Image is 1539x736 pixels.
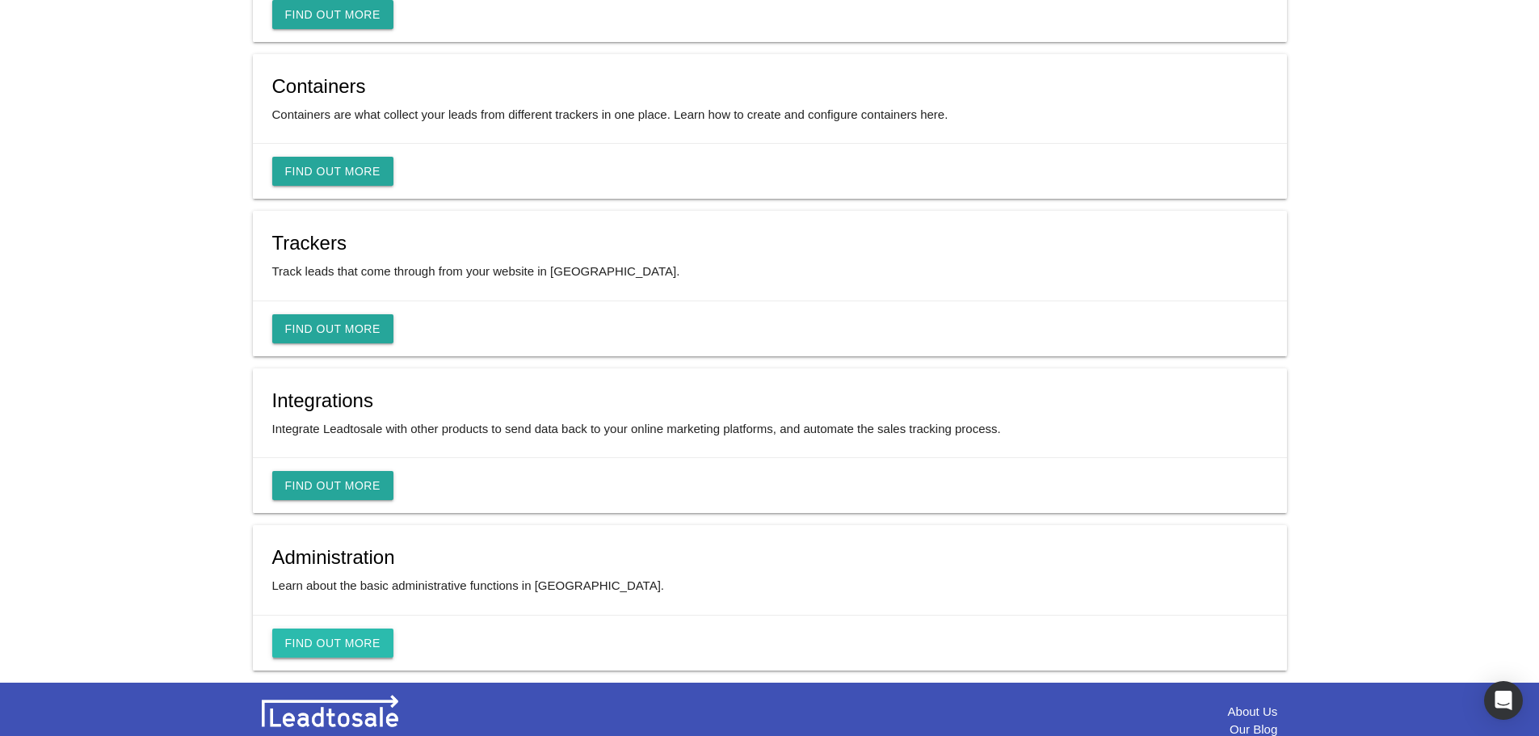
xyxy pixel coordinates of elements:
a: Containers [272,75,366,97]
a: Administration [272,546,395,568]
a: Our Blog [1230,722,1277,736]
img: leadtosale.png [262,695,399,727]
a: Find Out More [272,314,393,343]
a: About Us [1228,704,1278,718]
p: Containers are what collect your leads from different trackers in one place. Learn how to create ... [272,106,1268,124]
div: Open Intercom Messenger [1484,681,1523,720]
a: Trackers [272,232,347,254]
a: Find Out More [272,157,393,186]
p: Track leads that come through from your website in [GEOGRAPHIC_DATA]. [272,263,1268,281]
a: Find Out More [272,629,393,658]
a: Integrations [272,389,373,411]
p: Integrate Leadtosale with other products to send data back to your online marketing platforms, an... [272,420,1268,439]
p: Learn about the basic administrative functions in [GEOGRAPHIC_DATA]. [272,577,1268,595]
a: Find Out More [272,471,393,500]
